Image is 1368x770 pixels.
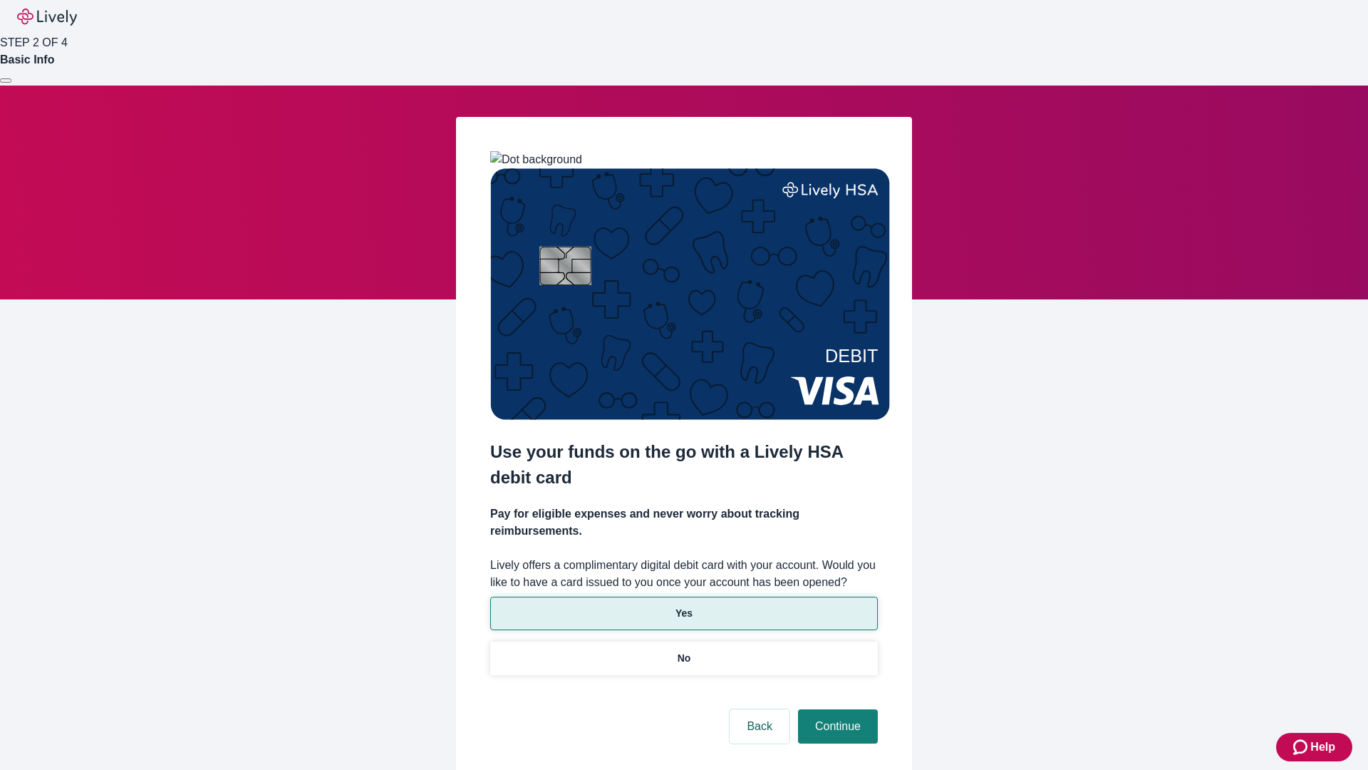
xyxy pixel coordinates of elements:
[490,557,878,591] label: Lively offers a complimentary digital debit card with your account. Would you like to have a card...
[1293,739,1310,756] svg: Zendesk support icon
[490,505,878,540] h4: Pay for eligible expenses and never worry about tracking reimbursements.
[490,151,582,168] img: Dot background
[490,642,878,675] button: No
[1310,739,1335,756] span: Help
[730,709,789,744] button: Back
[678,651,691,666] p: No
[1276,733,1352,761] button: Zendesk support iconHelp
[490,597,878,630] button: Yes
[17,9,77,26] img: Lively
[490,168,890,420] img: Debit card
[798,709,878,744] button: Continue
[675,606,693,621] p: Yes
[490,439,878,491] h2: Use your funds on the go with a Lively HSA debit card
